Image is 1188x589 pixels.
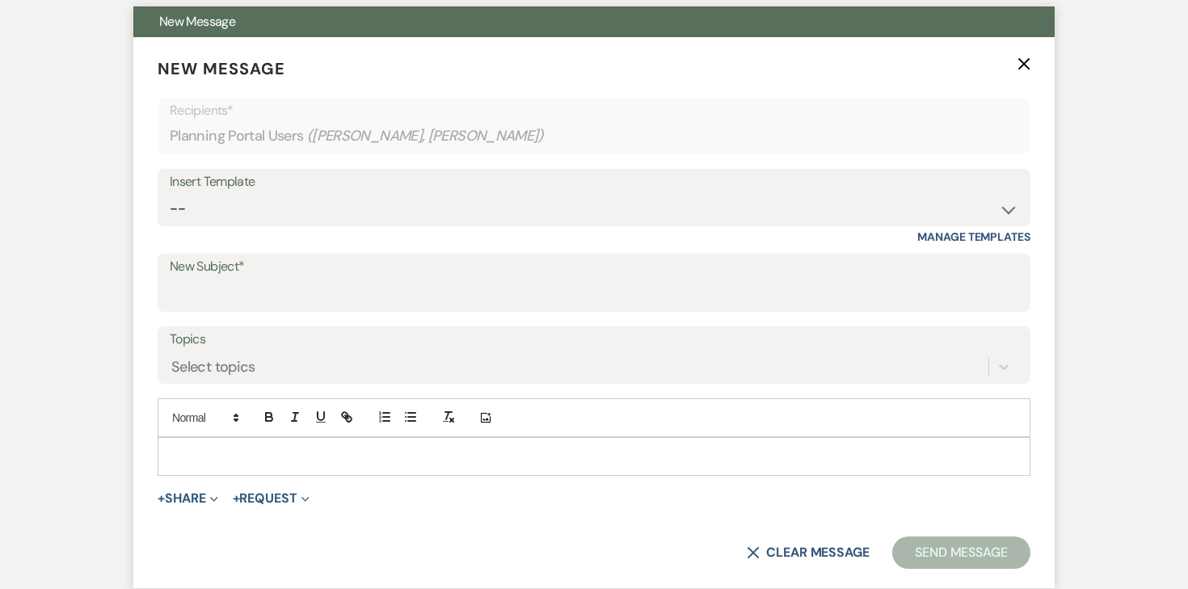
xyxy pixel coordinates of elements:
[158,58,285,79] span: New Message
[170,120,1018,152] div: Planning Portal Users
[233,492,310,505] button: Request
[159,13,235,30] span: New Message
[233,492,240,505] span: +
[158,492,218,505] button: Share
[892,536,1030,569] button: Send Message
[917,229,1030,244] a: Manage Templates
[170,255,1018,279] label: New Subject*
[747,546,870,559] button: Clear message
[170,170,1018,194] div: Insert Template
[170,328,1018,351] label: Topics
[307,125,545,147] span: ( [PERSON_NAME], [PERSON_NAME] )
[158,492,165,505] span: +
[170,100,1018,121] p: Recipients*
[171,356,255,378] div: Select topics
